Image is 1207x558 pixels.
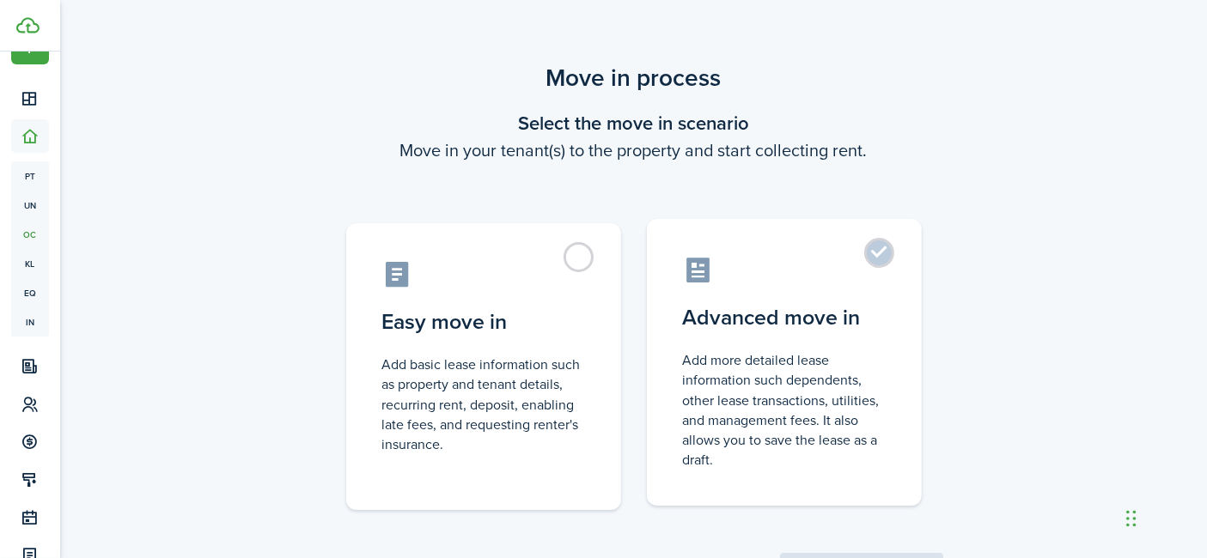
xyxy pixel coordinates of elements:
a: un [11,191,49,220]
control-radio-card-title: Easy move in [382,306,585,337]
img: TenantCloud [16,17,40,33]
a: pt [11,161,49,191]
div: Drag [1126,493,1137,544]
a: kl [11,249,49,278]
a: oc [11,220,49,249]
wizard-step-header-description: Move in your tenant(s) to the property and start collecting rent. [325,137,943,163]
scenario-title: Move in process [325,60,943,96]
control-radio-card-description: Add more detailed lease information such dependents, other lease transactions, utilities, and man... [683,350,886,470]
a: in [11,307,49,337]
iframe: Chat Widget [1121,476,1207,558]
a: eq [11,278,49,307]
control-radio-card-title: Advanced move in [683,302,886,333]
wizard-step-header-title: Select the move in scenario [325,109,943,137]
control-radio-card-description: Add basic lease information such as property and tenant details, recurring rent, deposit, enablin... [382,355,585,454]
